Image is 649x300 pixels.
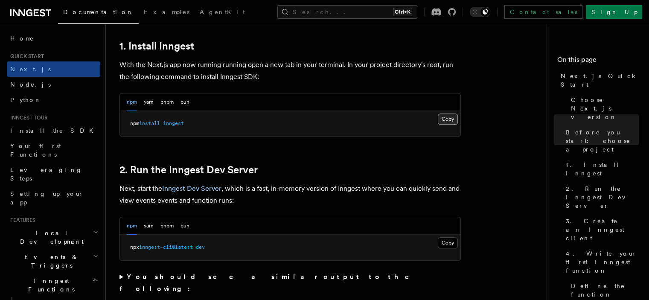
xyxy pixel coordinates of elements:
[438,237,458,248] button: Copy
[130,120,139,126] span: npm
[119,271,461,295] summary: You should see a similar output to the following:
[139,120,160,126] span: install
[195,3,250,23] a: AgentKit
[10,96,41,103] span: Python
[127,217,137,235] button: npm
[7,123,100,138] a: Install the SDK
[127,93,137,111] button: npm
[7,217,35,224] span: Features
[196,244,205,250] span: dev
[568,92,639,125] a: Choose Next.js version
[119,164,258,176] a: 2. Run the Inngest Dev Server
[163,120,184,126] span: inngest
[7,92,100,108] a: Python
[562,246,639,278] a: 4. Write your first Inngest function
[562,181,639,213] a: 2. Run the Inngest Dev Server
[561,72,639,89] span: Next.js Quick Start
[63,9,134,15] span: Documentation
[119,40,194,52] a: 1. Install Inngest
[139,3,195,23] a: Examples
[119,59,461,83] p: With the Next.js app now running running open a new tab in your terminal. In your project directo...
[438,114,458,125] button: Copy
[566,160,639,178] span: 1. Install Inngest
[571,282,639,299] span: Define the function
[277,5,417,19] button: Search...Ctrl+K
[393,8,412,16] kbd: Ctrl+K
[160,93,174,111] button: pnpm
[139,244,193,250] span: inngest-cli@latest
[7,249,100,273] button: Events & Triggers
[7,61,100,77] a: Next.js
[144,93,154,111] button: yarn
[557,68,639,92] a: Next.js Quick Start
[7,225,100,249] button: Local Development
[160,217,174,235] button: pnpm
[7,114,48,121] span: Inngest tour
[566,217,639,242] span: 3. Create an Inngest client
[119,183,461,207] p: Next, start the , which is a fast, in-memory version of Inngest where you can quickly send and vi...
[470,7,490,17] button: Toggle dark mode
[7,53,44,60] span: Quick start
[10,81,51,88] span: Node.js
[162,184,221,192] a: Inngest Dev Server
[566,128,639,154] span: Before you start: choose a project
[7,253,93,270] span: Events & Triggers
[562,213,639,246] a: 3. Create an Inngest client
[10,143,61,158] span: Your first Functions
[7,162,100,186] a: Leveraging Steps
[180,217,189,235] button: bun
[7,138,100,162] a: Your first Functions
[180,93,189,111] button: bun
[10,66,51,73] span: Next.js
[562,125,639,157] a: Before you start: choose a project
[7,273,100,297] button: Inngest Functions
[7,229,93,246] span: Local Development
[7,77,100,92] a: Node.js
[119,273,421,293] strong: You should see a similar output to the following:
[10,190,84,206] span: Setting up your app
[562,157,639,181] a: 1. Install Inngest
[10,127,99,134] span: Install the SDK
[130,244,139,250] span: npx
[571,96,639,121] span: Choose Next.js version
[200,9,245,15] span: AgentKit
[566,249,639,275] span: 4. Write your first Inngest function
[10,34,34,43] span: Home
[586,5,642,19] a: Sign Up
[504,5,582,19] a: Contact sales
[58,3,139,24] a: Documentation
[144,9,189,15] span: Examples
[557,55,639,68] h4: On this page
[7,277,92,294] span: Inngest Functions
[7,186,100,210] a: Setting up your app
[144,217,154,235] button: yarn
[566,184,639,210] span: 2. Run the Inngest Dev Server
[10,166,82,182] span: Leveraging Steps
[7,31,100,46] a: Home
